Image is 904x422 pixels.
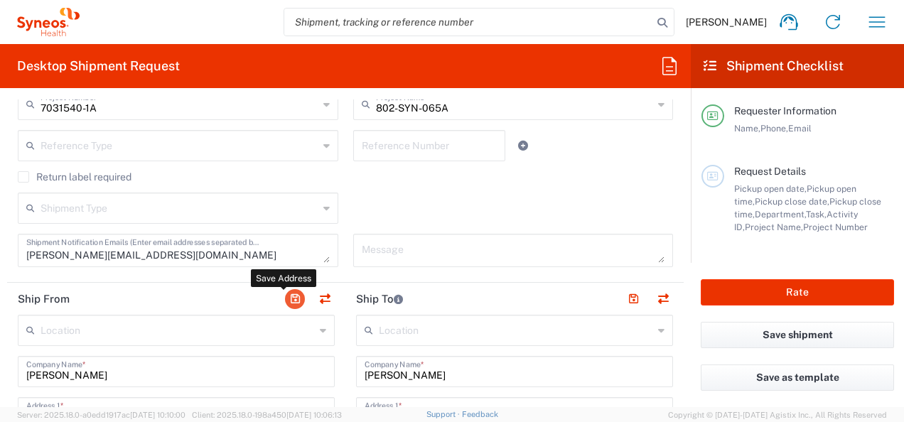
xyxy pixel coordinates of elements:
[701,322,894,348] button: Save shipment
[734,105,836,117] span: Requester Information
[755,196,829,207] span: Pickup close date,
[806,209,827,220] span: Task,
[755,209,806,220] span: Department,
[17,411,185,419] span: Server: 2025.18.0-a0edd1917ac
[803,222,868,232] span: Project Number
[426,410,462,418] a: Support
[701,279,894,305] button: Rate
[668,409,887,421] span: Copyright © [DATE]-[DATE] Agistix Inc., All Rights Reserved
[760,123,788,134] span: Phone,
[513,136,533,156] a: Add Reference
[734,123,760,134] span: Name,
[788,123,812,134] span: Email
[286,411,342,419] span: [DATE] 10:06:13
[17,58,180,75] h2: Desktop Shipment Request
[284,9,652,36] input: Shipment, tracking or reference number
[18,292,70,306] h2: Ship From
[704,58,844,75] h2: Shipment Checklist
[734,166,806,177] span: Request Details
[356,292,403,306] h2: Ship To
[192,411,342,419] span: Client: 2025.18.0-198a450
[745,222,803,232] span: Project Name,
[462,410,498,418] a: Feedback
[686,16,767,28] span: [PERSON_NAME]
[734,183,807,194] span: Pickup open date,
[130,411,185,419] span: [DATE] 10:10:00
[701,364,894,391] button: Save as template
[18,171,131,183] label: Return label required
